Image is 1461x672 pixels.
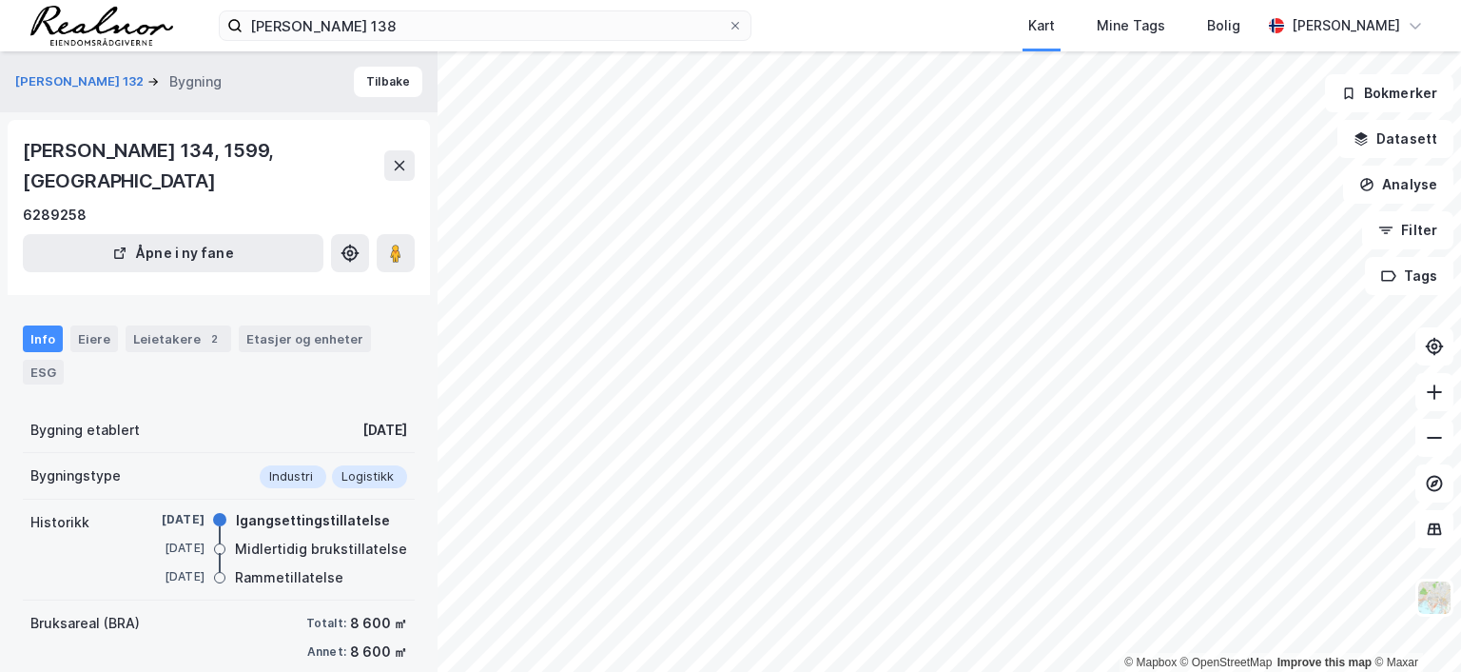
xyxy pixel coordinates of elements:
div: Annet: [307,644,346,660]
button: Datasett [1337,120,1453,158]
div: Leietakere [126,326,231,352]
div: Kontrollprogram for chat [1366,581,1461,672]
button: Tilbake [354,67,422,97]
div: [DATE] [362,419,407,442]
div: Igangsettingstillatelse [236,509,390,532]
div: Midlertidig brukstillatelse [235,538,407,561]
div: Mine Tags [1097,14,1165,37]
div: [DATE] [128,540,205,557]
div: [PERSON_NAME] [1292,14,1400,37]
button: Analyse [1343,166,1453,204]
div: Rammetillatelse [235,566,343,589]
img: Z [1416,580,1452,616]
div: Bolig [1207,14,1240,37]
iframe: Chat Widget [1366,581,1461,672]
div: Bygning [169,70,222,93]
div: ESG [23,360,64,385]
div: Bygningstype [30,464,121,487]
div: [DATE] [128,511,205,528]
div: [DATE] [128,568,205,585]
div: [PERSON_NAME] 134, 1599, [GEOGRAPHIC_DATA] [23,135,384,196]
div: Eiere [70,326,118,352]
div: 6289258 [23,204,87,227]
div: 2 [205,329,224,348]
div: Bygning etablert [30,419,140,442]
div: Bruksareal (BRA) [30,612,140,635]
div: Totalt: [306,616,346,631]
div: Kart [1028,14,1055,37]
button: [PERSON_NAME] 132 [15,72,147,91]
div: Historikk [30,511,89,534]
button: Filter [1362,211,1453,249]
div: Etasjer og enheter [246,330,363,347]
div: 8 600 ㎡ [350,641,407,663]
div: Info [23,326,63,352]
a: OpenStreetMap [1180,656,1273,669]
button: Tags [1365,257,1453,295]
a: Improve this map [1277,656,1372,669]
button: Åpne i ny fane [23,234,323,272]
input: Søk på adresse, matrikkel, gårdeiere, leietakere eller personer [243,11,728,40]
a: Mapbox [1124,656,1177,669]
div: 8 600 ㎡ [350,612,407,635]
img: realnor-logo.934646d98de889bb5806.png [30,6,173,46]
button: Bokmerker [1325,74,1453,112]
